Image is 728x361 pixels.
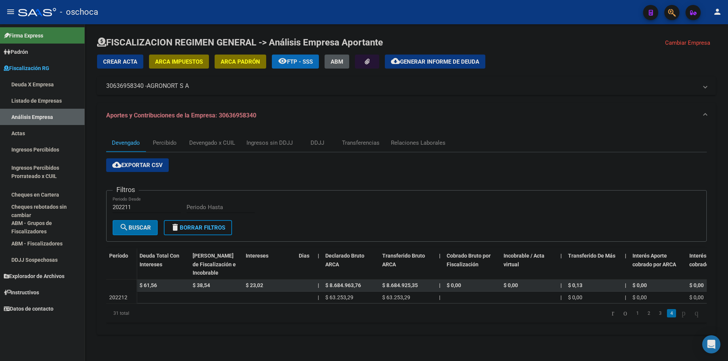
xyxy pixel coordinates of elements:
[439,253,441,259] span: |
[190,248,243,281] datatable-header-cell: Deuda Bruta Neto de Fiscalización e Incobrable
[625,282,626,288] span: |
[391,56,400,66] mat-icon: cloud_download
[311,139,324,147] div: DDJJ
[112,162,163,169] span: Exportar CSV
[625,253,626,259] span: |
[272,55,319,69] button: FTP - SSS
[643,307,654,320] li: page 2
[632,294,647,300] span: $ 0,00
[325,55,349,69] button: ABM
[296,248,315,281] datatable-header-cell: Dias
[625,294,626,300] span: |
[382,282,418,288] span: $ 8.684.925,35
[325,253,364,267] span: Declarado Bruto ARCA
[153,139,177,147] div: Percibido
[632,253,676,267] span: Interés Aporte cobrado por ARCA
[633,309,642,317] a: 1
[193,282,210,288] span: $ 38,54
[385,55,485,69] button: Generar informe de deuda
[400,58,479,65] span: Generar informe de deuda
[246,282,263,288] span: $ 23,02
[632,307,643,320] li: page 1
[140,253,179,267] span: Deuda Total Con Intereses
[103,58,137,65] span: Crear Acta
[560,294,562,300] span: |
[315,248,322,281] datatable-header-cell: |
[568,282,582,288] span: $ 0,13
[504,282,518,288] span: $ 0,00
[164,220,232,235] button: Borrar Filtros
[97,55,143,69] button: Crear Acta
[147,82,189,90] span: AGRONORT S A
[109,253,128,259] span: Período
[689,282,704,288] span: $ 0,00
[243,248,296,281] datatable-header-cell: Intereses
[702,335,720,353] div: Open Intercom Messenger
[568,253,615,259] span: Transferido De Más
[713,7,722,16] mat-icon: person
[500,248,557,281] datatable-header-cell: Incobrable / Acta virtual
[4,305,53,313] span: Datos de contacto
[97,77,716,95] mat-expansion-panel-header: 30636958340 -AGRONORT S A
[382,253,425,267] span: Transferido Bruto ARCA
[221,58,260,65] span: ARCA Padrón
[342,139,380,147] div: Transferencias
[155,58,203,65] span: ARCA Impuestos
[299,253,309,259] span: Dias
[318,294,319,300] span: |
[149,55,209,69] button: ARCA Impuestos
[678,309,689,317] a: go to next page
[557,248,565,281] datatable-header-cell: |
[4,288,39,297] span: Instructivos
[654,307,666,320] li: page 3
[106,112,256,119] span: Aportes y Contribuciones de la Empresa: 30636958340
[659,36,716,49] button: Cambiar Empresa
[620,309,631,317] a: go to previous page
[504,253,544,267] span: Incobrable / Acta virtual
[136,248,190,281] datatable-header-cell: Deuda Total Con Intereses
[666,307,677,320] li: page 4
[246,253,268,259] span: Intereses
[322,248,379,281] datatable-header-cell: Declarado Bruto ARCA
[97,103,716,128] mat-expansion-panel-header: Aportes y Contribuciones de la Empresa: 30636958340
[318,253,319,259] span: |
[629,248,686,281] datatable-header-cell: Interés Aporte cobrado por ARCA
[189,139,235,147] div: Devengado x CUIL
[4,64,49,72] span: Fiscalización RG
[444,248,500,281] datatable-header-cell: Cobrado Bruto por Fiscalización
[560,253,562,259] span: |
[565,248,622,281] datatable-header-cell: Transferido De Más
[447,253,491,267] span: Cobrado Bruto por Fiscalización
[560,282,562,288] span: |
[106,82,698,90] mat-panel-title: 30636958340 -
[644,309,653,317] a: 2
[689,294,704,300] span: $ 0,00
[622,248,629,281] datatable-header-cell: |
[331,58,343,65] span: ABM
[4,272,64,280] span: Explorador de Archivos
[106,304,225,323] div: 31 total
[106,158,169,172] button: Exportar CSV
[568,294,582,300] span: $ 0,00
[447,282,461,288] span: $ 0,00
[632,282,647,288] span: $ 0,00
[140,282,157,288] span: $ 61,56
[6,7,15,16] mat-icon: menu
[608,309,618,317] a: go to first page
[112,160,121,169] mat-icon: cloud_download
[691,309,702,317] a: go to last page
[193,253,236,276] span: [PERSON_NAME] de Fiscalización e Incobrable
[278,56,287,66] mat-icon: remove_red_eye
[391,139,446,147] div: Relaciones Laborales
[667,309,676,317] a: 4
[4,48,28,56] span: Padrón
[119,224,151,231] span: Buscar
[109,294,127,300] span: 202212
[113,184,139,195] h3: Filtros
[439,282,441,288] span: |
[439,294,440,300] span: |
[106,248,136,280] datatable-header-cell: Período
[112,139,140,147] div: Devengado
[119,223,129,232] mat-icon: search
[4,31,43,40] span: Firma Express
